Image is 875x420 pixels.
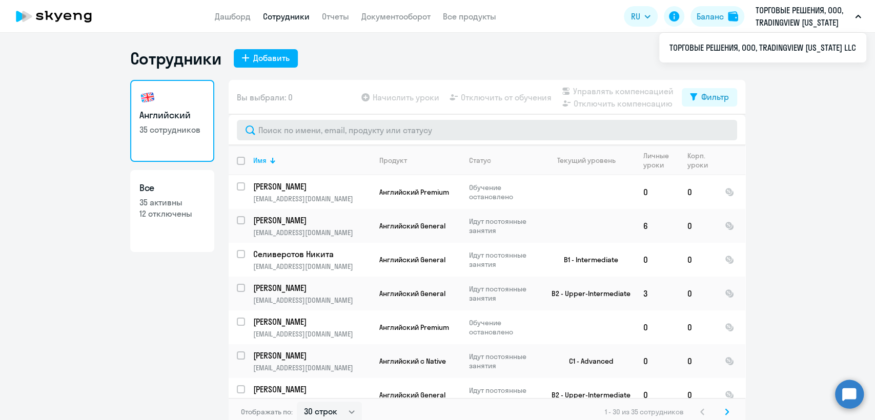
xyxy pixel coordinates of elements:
[253,262,371,271] p: [EMAIL_ADDRESS][DOMAIN_NAME]
[635,277,679,310] td: 3
[679,277,717,310] td: 0
[253,282,369,293] p: [PERSON_NAME]
[253,215,371,226] a: [PERSON_NAME]
[253,156,371,165] div: Имя
[253,156,267,165] div: Имя
[253,52,290,64] div: Добавить
[253,248,369,260] p: Селиверстов Никита
[635,378,679,412] td: 0
[643,151,679,170] div: Личные уроки
[690,6,744,27] button: Балансbalance
[682,88,737,107] button: Фильтр
[139,181,205,195] h3: Все
[130,48,221,69] h1: Сотрудники
[322,11,349,22] a: Отчеты
[635,310,679,344] td: 0
[253,397,371,406] p: [EMAIL_ADDRESS][DOMAIN_NAME]
[379,156,407,165] div: Продукт
[469,386,539,404] p: Идут постоянные занятия
[253,248,371,260] a: Селиверстов Никита
[635,209,679,243] td: 6
[443,11,496,22] a: Все продукты
[253,296,371,305] p: [EMAIL_ADDRESS][DOMAIN_NAME]
[469,183,539,201] p: Обучение остановлено
[139,124,205,135] p: 35 сотрудников
[469,217,539,235] p: Идут постоянные занятия
[756,4,851,29] p: ТОРГОВЫЕ РЕШЕНИЯ, ООО, TRADINGVIEW [US_STATE] LLC
[631,10,640,23] span: RU
[253,181,369,192] p: [PERSON_NAME]
[139,109,205,122] h3: Английский
[540,378,635,412] td: B2 - Upper-Intermediate
[253,228,371,237] p: [EMAIL_ADDRESS][DOMAIN_NAME]
[139,208,205,219] p: 12 отключены
[540,243,635,277] td: B1 - Intermediate
[379,390,445,400] span: Английский General
[253,316,369,327] p: [PERSON_NAME]
[548,156,635,165] div: Текущий уровень
[679,209,717,243] td: 0
[253,384,369,395] p: [PERSON_NAME]
[728,11,738,22] img: balance
[379,356,446,366] span: Английский с Native
[253,181,371,192] a: [PERSON_NAME]
[253,350,371,361] a: [PERSON_NAME]
[750,4,866,29] button: ТОРГОВЫЕ РЕШЕНИЯ, ООО, TRADINGVIEW [US_STATE] LLC
[469,250,539,269] p: Идут постоянные занятия
[237,120,737,140] input: Поиск по имени, email, продукту или статусу
[379,289,445,298] span: Английский General
[139,89,156,106] img: english
[237,91,293,103] span: Вы выбрали: 0
[379,255,445,264] span: Английский General
[130,80,214,162] a: Английский35 сотрудников
[253,316,371,327] a: [PERSON_NAME]
[253,215,369,226] p: [PERSON_NAME]
[697,10,724,23] div: Баланс
[215,11,251,22] a: Дашборд
[635,175,679,209] td: 0
[253,363,371,372] p: [EMAIL_ADDRESS][DOMAIN_NAME]
[701,91,729,103] div: Фильтр
[679,344,717,378] td: 0
[635,243,679,277] td: 0
[469,352,539,370] p: Идут постоянные занятия
[253,282,371,293] a: [PERSON_NAME]
[241,407,293,416] span: Отображать по:
[139,197,205,208] p: 35 активны
[379,187,449,197] span: Английский Premium
[605,407,684,416] span: 1 - 30 из 35 сотрудников
[469,284,539,303] p: Идут постоянные занятия
[379,323,449,332] span: Английский Premium
[263,11,310,22] a: Сотрудники
[624,6,658,27] button: RU
[679,310,717,344] td: 0
[253,194,371,203] p: [EMAIL_ADDRESS][DOMAIN_NAME]
[379,221,445,230] span: Английский General
[130,170,214,252] a: Все35 активны12 отключены
[659,33,866,62] ul: RU
[557,156,616,165] div: Текущий уровень
[540,277,635,310] td: B2 - Upper-Intermediate
[253,329,371,339] p: [EMAIL_ADDRESS][DOMAIN_NAME]
[361,11,431,22] a: Документооборот
[234,49,298,68] button: Добавить
[253,350,369,361] p: [PERSON_NAME]
[540,344,635,378] td: C1 - Advanced
[253,384,371,395] a: [PERSON_NAME]
[679,175,717,209] td: 0
[469,156,491,165] div: Статус
[679,243,717,277] td: 0
[687,151,716,170] div: Корп. уроки
[635,344,679,378] td: 0
[679,378,717,412] td: 0
[469,318,539,337] p: Обучение остановлено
